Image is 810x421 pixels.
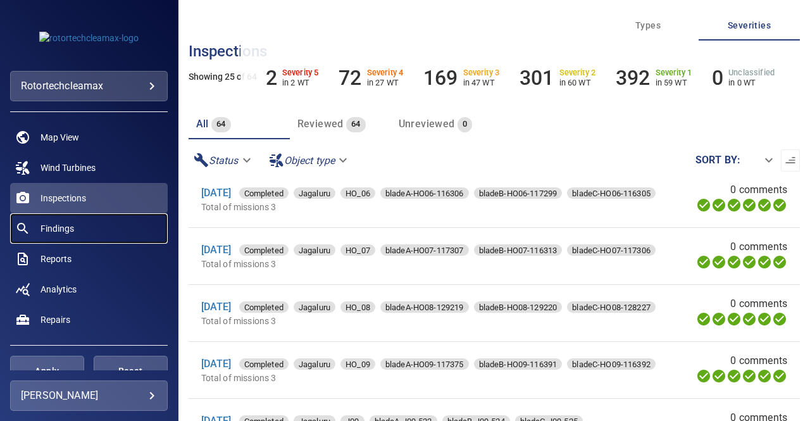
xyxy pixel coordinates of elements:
[742,198,757,213] svg: ML Processing 100%
[340,244,375,257] span: HO_07
[340,358,375,370] div: HO_09
[294,187,335,199] div: Jagaluru
[520,66,554,90] h6: 301
[340,358,375,371] span: HO_09
[201,315,677,327] p: Total of missions 3
[757,311,772,327] svg: Matching 100%
[728,68,775,77] h6: Unclassified
[10,183,168,213] a: inspections active
[239,187,289,199] div: Completed
[711,368,726,384] svg: Data Formatted 100%
[367,78,404,87] p: in 27 WT
[781,149,800,172] button: Sort list from oldest to newest
[339,66,361,90] h6: 72
[567,244,656,257] span: bladeC-HO07-117306
[399,118,455,130] span: Unreviewed
[772,368,787,384] svg: Classification 100%
[463,68,500,77] h6: Severity 3
[201,258,677,270] p: Total of missions 3
[458,117,472,132] span: 0
[201,358,232,370] a: [DATE]
[10,153,168,183] a: windturbines noActive
[340,301,375,313] div: HO_08
[696,254,711,270] svg: Uploading 100%
[474,187,563,200] span: bladeB-HO06-117299
[726,254,742,270] svg: Selecting 100%
[559,78,596,87] p: in 60 WT
[757,198,772,213] svg: Matching 100%
[474,244,563,256] div: bladeB-HO07-116313
[346,117,366,132] span: 64
[730,296,787,311] span: 0 comments
[605,18,691,34] span: Types
[711,311,726,327] svg: Data Formatted 100%
[10,356,84,386] button: Apply
[339,66,403,90] li: Severity 4
[40,192,86,204] span: Inspections
[380,244,469,256] div: bladeA-HO07-117307
[772,254,787,270] svg: Classification 100%
[10,274,168,305] a: analytics noActive
[656,68,692,77] h6: Severity 1
[380,187,469,199] div: bladeA-HO06-116306
[380,244,469,257] span: bladeA-HO07-117307
[567,244,656,256] div: bladeC-HO07-117306
[726,311,742,327] svg: Selecting 100%
[730,182,787,198] span: 0 comments
[474,244,563,257] span: bladeB-HO07-116313
[772,311,787,327] svg: Classification 100%
[10,122,168,153] a: map noActive
[474,301,563,314] span: bladeB-HO08-129220
[616,66,692,90] li: Severity 1
[616,66,650,90] h6: 392
[567,358,656,371] span: bladeC-HO09-116392
[730,239,787,254] span: 0 comments
[239,358,289,370] div: Completed
[711,254,726,270] svg: Data Formatted 100%
[266,66,277,90] h6: 2
[294,244,335,257] span: Jagaluru
[294,301,335,314] span: Jagaluru
[520,66,595,90] li: Severity 2
[742,368,757,384] svg: ML Processing 100%
[340,187,375,200] span: HO_06
[189,43,800,60] h3: Inspections
[772,198,787,213] svg: Classification 100%
[726,198,742,213] svg: Selecting 100%
[559,68,596,77] h6: Severity 2
[10,213,168,244] a: findings noActive
[94,356,168,386] button: Reset
[201,244,232,256] a: [DATE]
[712,66,775,90] li: Severity Unclassified
[380,301,469,313] div: bladeA-HO08-129219
[294,301,335,313] div: Jagaluru
[201,372,677,384] p: Total of missions 3
[294,358,335,370] div: Jagaluru
[742,254,757,270] svg: ML Processing 100%
[423,66,499,90] li: Severity 3
[567,358,656,370] div: bladeC-HO09-116392
[201,187,232,199] a: [DATE]
[196,118,209,130] span: All
[284,154,335,167] em: Object type
[40,313,70,326] span: Repairs
[10,71,168,101] div: rotortechcleamax
[567,301,656,313] div: bladeC-HO08-128227
[340,187,375,199] div: HO_06
[711,198,726,213] svg: Data Formatted 100%
[40,253,72,265] span: Reports
[730,353,787,368] span: 0 comments
[239,244,289,257] span: Completed
[264,149,356,172] div: Object type
[294,187,335,200] span: Jagaluru
[367,68,404,77] h6: Severity 4
[26,363,68,379] span: Apply
[712,66,723,90] h6: 0
[463,78,500,87] p: in 47 WT
[567,187,656,199] div: bladeC-HO06-116305
[239,358,289,371] span: Completed
[728,78,775,87] p: in 0 WT
[757,368,772,384] svg: Matching 100%
[726,368,742,384] svg: Selecting 100%
[201,201,677,213] p: Total of missions 3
